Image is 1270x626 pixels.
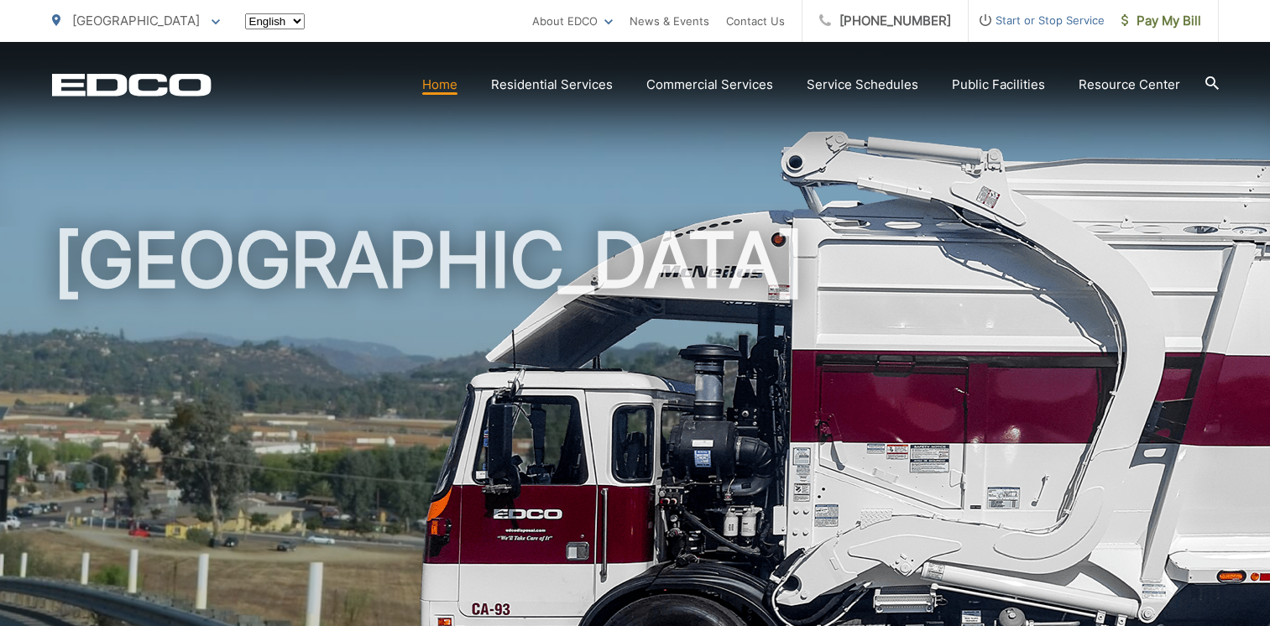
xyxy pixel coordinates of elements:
a: About EDCO [532,11,613,31]
a: Service Schedules [807,75,918,95]
a: Commercial Services [646,75,773,95]
a: EDCD logo. Return to the homepage. [52,73,212,97]
a: Contact Us [726,11,785,31]
span: Pay My Bill [1121,11,1201,31]
a: Public Facilities [952,75,1045,95]
a: Residential Services [491,75,613,95]
a: News & Events [630,11,709,31]
span: [GEOGRAPHIC_DATA] [72,13,200,29]
a: Resource Center [1079,75,1180,95]
a: Home [422,75,457,95]
select: Select a language [245,13,305,29]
